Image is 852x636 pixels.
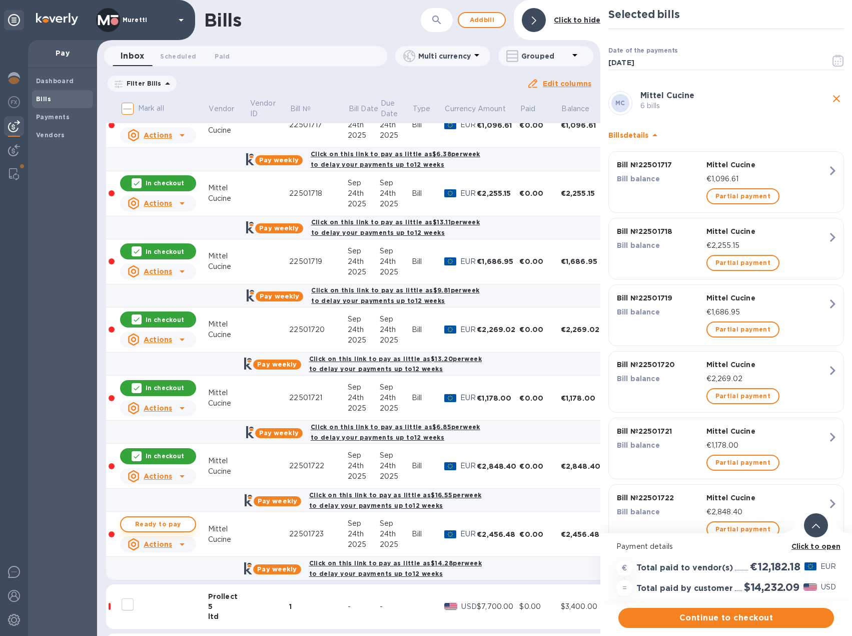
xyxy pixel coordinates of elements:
[744,581,799,593] h2: $14,232.09
[160,51,196,62] span: Scheduled
[208,183,250,193] div: Mittel
[519,601,560,612] div: $0.00
[36,95,51,103] b: Bills
[829,91,844,106] button: close
[144,336,172,344] u: Actions
[348,471,380,482] div: 2025
[311,286,479,304] b: Click on this link to pay as little as $9.81 per week to delay your payments up to 12 weeks
[348,178,380,188] div: Sep
[477,601,519,612] div: $7,700.00
[144,404,172,412] u: Actions
[618,608,834,628] button: Continue to checkout
[120,516,196,532] button: Ready to pay
[8,96,20,108] img: Foreign exchange
[460,529,477,539] p: EUR
[460,256,477,267] p: EUR
[715,523,770,535] span: Partial payment
[257,565,297,573] b: Pay weekly
[144,540,172,548] u: Actions
[477,325,519,335] div: €2,269.02
[617,507,702,517] p: Bill balance
[640,91,694,100] b: Mittel Cucine
[706,322,779,338] button: Partial payment
[561,325,603,335] div: €2,269.02
[750,560,800,573] h2: €12,182.18
[622,564,627,572] strong: €
[289,120,348,130] div: 22501717
[380,471,412,482] div: 2025
[146,315,184,324] p: In checkout
[412,461,444,471] div: Bill
[380,314,412,325] div: Sep
[418,51,471,61] p: Multi currency
[715,324,770,336] span: Partial payment
[380,267,412,277] div: 2025
[444,603,458,610] img: USD
[636,563,733,573] h3: Total paid to vendor(s)
[706,374,827,384] p: €2,269.02
[608,131,649,139] b: Bill s details
[208,319,250,330] div: Mittel
[250,98,289,119] span: Vendor ID
[259,156,299,164] b: Pay weekly
[477,256,519,266] div: €1,686.95
[519,325,560,335] div: €0.00
[715,257,770,269] span: Partial payment
[467,14,497,26] span: Add bill
[821,582,836,592] p: USD
[706,307,827,317] p: €1,686.95
[608,218,844,279] button: Bill №22501718Mittel CucineBill balance€2,255.15Partial payment
[616,541,836,552] p: Payment details
[123,17,173,24] p: Muretti
[608,418,844,479] button: Bill №22501721Mittel CucineBill balance€1,178.00Partial payment
[617,493,702,503] p: Bill № 22501722
[561,188,603,198] div: €2,255.15
[381,98,411,119] p: Due Date
[348,256,380,267] div: 24th
[208,193,250,204] div: Cucine
[380,199,412,209] div: 2025
[348,199,380,209] div: 2025
[348,120,380,130] div: 24th
[138,103,164,114] p: Mark all
[208,611,250,621] div: ltd
[706,240,827,251] p: €2,255.15
[146,384,184,392] p: In checkout
[380,120,412,130] div: 24th
[477,529,519,539] div: €2,456.48
[348,529,380,539] div: 24th
[715,390,770,402] span: Partial payment
[208,591,250,601] div: Prollect
[561,104,602,114] span: Balance
[636,584,733,593] h3: Total paid by customer
[706,293,827,303] p: Mittel Cucine
[4,10,24,30] div: Unpin categories
[348,461,380,471] div: 24th
[380,178,412,188] div: Sep
[260,292,299,300] b: Pay weekly
[520,104,536,114] p: Paid
[348,267,380,277] div: 2025
[204,10,241,31] h1: Bills
[477,120,519,130] div: €1,096.61
[626,612,826,624] span: Continue to checkout
[348,188,380,199] div: 24th
[289,393,348,403] div: 22501721
[380,130,412,141] div: 2025
[561,601,603,612] div: $3,400.00
[458,12,506,28] button: Addbill
[706,493,827,503] p: Mittel Cucine
[380,461,412,471] div: 24th
[617,160,702,170] p: Bill № 22501717
[445,104,476,114] p: Currency
[290,104,311,114] p: Bill №
[561,120,603,130] div: €1,096.61
[380,256,412,267] div: 24th
[348,393,380,403] div: 24th
[608,8,844,21] h2: Selected bills
[543,80,591,88] u: Edit columns
[380,518,412,529] div: Sep
[348,382,380,393] div: Sep
[380,393,412,403] div: 24th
